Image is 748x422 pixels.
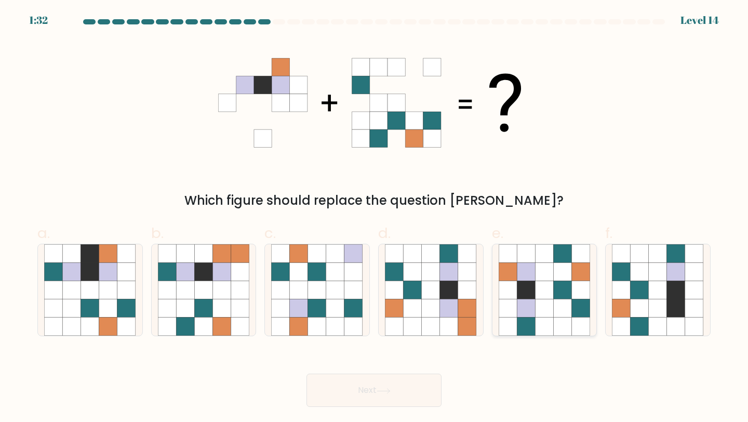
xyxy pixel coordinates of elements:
span: a. [37,223,50,243]
div: Level 14 [680,12,719,28]
div: Which figure should replace the question [PERSON_NAME]? [44,191,704,210]
span: e. [492,223,503,243]
button: Next [306,374,442,407]
span: d. [378,223,391,243]
div: 1:32 [29,12,48,28]
span: b. [151,223,164,243]
span: f. [605,223,612,243]
span: c. [264,223,276,243]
